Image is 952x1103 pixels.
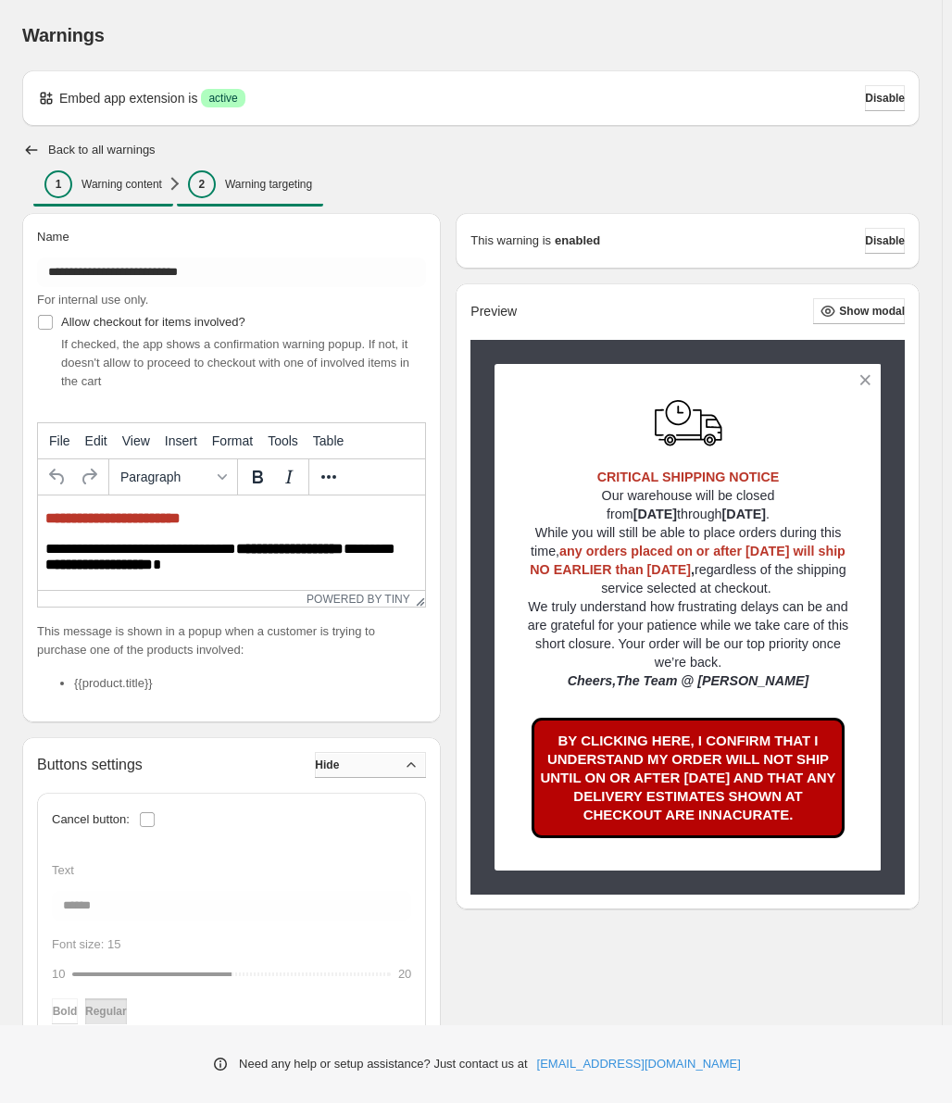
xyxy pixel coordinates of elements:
[52,812,130,827] h3: Cancel button:
[38,495,425,590] iframe: Rich Text Area
[813,298,905,324] button: Show modal
[59,89,197,107] p: Embed app extension is
[61,315,245,329] span: Allow checkout for items involved?
[37,230,69,244] span: Name
[37,293,148,307] span: For internal use only.
[44,170,72,198] div: 1
[470,232,551,250] p: This warning is
[73,461,105,493] button: Redo
[22,25,105,45] span: Warnings
[527,597,848,671] p: We truly understand how frustrating delays can be and are grateful for your patience while we tak...
[555,232,600,250] strong: enabled
[865,233,905,248] span: Disable
[313,433,344,448] span: Table
[839,304,905,319] span: Show modal
[188,170,216,198] div: 2
[49,433,70,448] span: File
[122,433,150,448] span: View
[410,591,426,607] div: Resize
[527,486,848,523] p: Our warehouse will be closed from through .
[315,758,339,772] span: Hide
[165,433,197,448] span: Insert
[530,544,846,577] span: any orders placed on or after [DATE] will ship NO EARLIER than [DATE]
[7,15,380,256] body: Rich Text Area. Press ALT-0 for help.
[470,304,517,320] h2: Preview
[268,433,298,448] span: Tools
[865,85,905,111] button: Disable
[527,523,848,597] p: While you will still be able to place orders during this time, regardless of the shipping service...
[208,91,237,106] span: active
[273,461,305,493] button: Italic
[81,177,162,192] p: Warning content
[532,718,844,838] button: BY CLICKING HERE, I CONFIRM THAT I UNDERSTAND MY ORDER WILL NOT SHIP UNTIL ON OR AFTER [DATE] AND...
[37,622,426,659] p: This message is shown in a popup when a customer is trying to purchase one of the products involved:
[865,228,905,254] button: Disable
[865,91,905,106] span: Disable
[48,143,156,157] h2: Back to all warnings
[42,461,73,493] button: Undo
[225,177,312,192] p: Warning targeting
[242,461,273,493] button: Bold
[722,507,766,521] strong: [DATE]
[307,593,410,606] a: Powered by Tiny
[530,544,846,577] strong: ,
[568,673,616,688] em: Cheers,
[633,507,677,521] strong: [DATE]
[212,433,253,448] span: Format
[315,752,426,778] button: Hide
[597,470,780,484] strong: CRITICAL SHIPPING NOTICE
[537,1055,741,1073] a: [EMAIL_ADDRESS][DOMAIN_NAME]
[616,673,808,688] em: The Team @ [PERSON_NAME]
[313,461,344,493] button: More...
[37,756,143,773] h2: Buttons settings
[120,470,211,484] span: Paragraph
[85,433,107,448] span: Edit
[74,674,426,693] li: {{product.title}}
[61,337,409,388] span: If checked, the app shows a confirmation warning popup. If not, it doesn't allow to proceed to ch...
[113,461,233,493] button: Formats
